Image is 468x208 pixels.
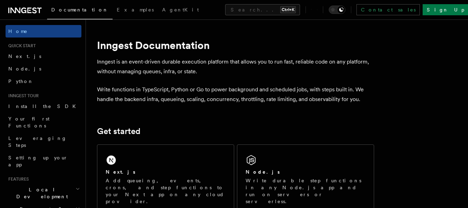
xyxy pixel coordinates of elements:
a: Get started [97,126,140,136]
a: Your first Functions [6,113,81,132]
a: Node.js [6,63,81,75]
span: Inngest tour [6,93,39,99]
button: Search...Ctrl+K [225,4,300,15]
span: Setting up your app [8,155,68,167]
span: Home [8,28,28,35]
a: Python [6,75,81,88]
kbd: Ctrl+K [280,6,296,13]
span: Leveraging Steps [8,135,67,148]
a: Contact sales [356,4,420,15]
span: Examples [117,7,154,13]
button: Local Development [6,183,81,203]
a: Leveraging Steps [6,132,81,151]
a: Setting up your app [6,151,81,171]
span: Node.js [8,66,41,72]
h1: Inngest Documentation [97,39,374,51]
span: Python [8,78,34,84]
p: Write durable step functions in any Node.js app and run on servers or serverless. [246,177,365,205]
a: Home [6,25,81,38]
span: Next.js [8,53,41,59]
span: Local Development [6,186,76,200]
a: Documentation [47,2,113,19]
a: AgentKit [158,2,203,19]
span: Documentation [51,7,108,13]
a: Install the SDK [6,100,81,113]
a: Next.js [6,50,81,63]
span: Quick start [6,43,36,49]
h2: Next.js [106,168,135,175]
span: Features [6,176,29,182]
span: AgentKit [162,7,199,13]
span: Install the SDK [8,103,80,109]
p: Add queueing, events, crons, and step functions to your Next app on any cloud provider. [106,177,226,205]
a: Examples [113,2,158,19]
h2: Node.js [246,168,280,175]
p: Write functions in TypeScript, Python or Go to power background and scheduled jobs, with steps bu... [97,85,374,104]
button: Toggle dark mode [329,6,345,14]
span: Your first Functions [8,116,50,128]
p: Inngest is an event-driven durable execution platform that allows you to run fast, reliable code ... [97,57,374,76]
